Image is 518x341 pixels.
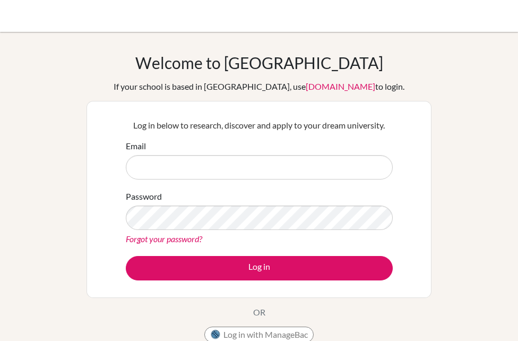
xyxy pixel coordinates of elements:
[114,80,404,93] div: If your school is based in [GEOGRAPHIC_DATA], use to login.
[126,234,202,244] a: Forgot your password?
[126,256,393,280] button: Log in
[126,190,162,203] label: Password
[126,119,393,132] p: Log in below to research, discover and apply to your dream university.
[135,53,383,72] h1: Welcome to [GEOGRAPHIC_DATA]
[126,140,146,152] label: Email
[306,81,375,91] a: [DOMAIN_NAME]
[253,306,265,319] p: OR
